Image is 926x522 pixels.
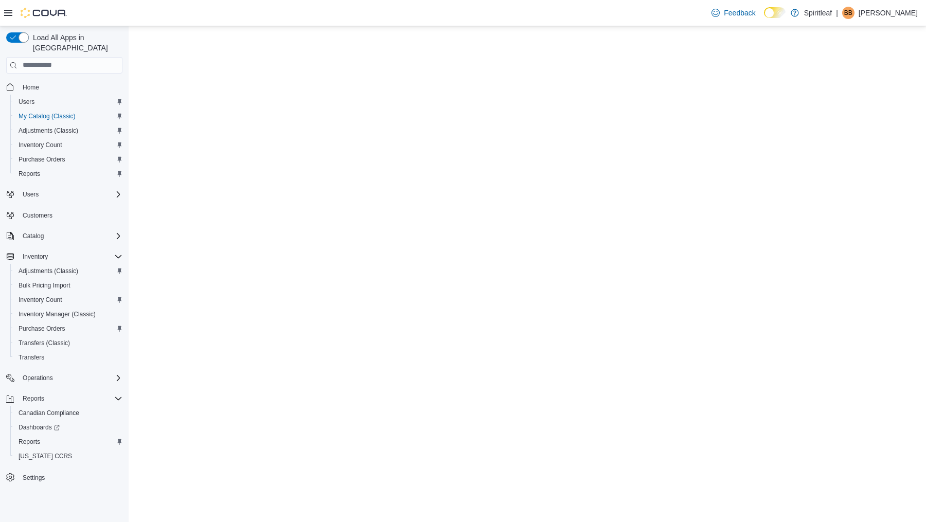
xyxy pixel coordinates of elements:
a: Customers [19,209,57,222]
span: Adjustments (Classic) [19,267,78,275]
a: Feedback [707,3,759,23]
button: [US_STATE] CCRS [10,449,127,463]
span: Feedback [724,8,755,18]
span: BB [844,7,852,19]
a: Inventory Count [14,294,66,306]
button: Adjustments (Classic) [10,264,127,278]
span: Operations [19,372,122,384]
a: Canadian Compliance [14,407,83,419]
a: Transfers [14,351,48,364]
span: Reports [19,392,122,405]
input: Dark Mode [764,7,786,18]
span: Adjustments (Classic) [14,124,122,137]
a: Adjustments (Classic) [14,265,82,277]
span: Catalog [23,232,44,240]
button: Users [19,188,43,201]
span: My Catalog (Classic) [14,110,122,122]
button: Bulk Pricing Import [10,278,127,293]
button: Home [2,80,127,95]
span: Inventory Count [19,141,62,149]
button: Inventory [2,249,127,264]
a: Transfers (Classic) [14,337,74,349]
button: Canadian Compliance [10,406,127,420]
span: Inventory Count [14,139,122,151]
span: Users [23,190,39,199]
span: Settings [19,471,122,483]
button: Inventory Count [10,138,127,152]
span: Transfers [19,353,44,362]
button: Reports [19,392,48,405]
button: Transfers [10,350,127,365]
span: Users [14,96,122,108]
a: Reports [14,168,44,180]
span: Catalog [19,230,122,242]
div: Bobby B [842,7,854,19]
button: Purchase Orders [10,321,127,336]
span: Inventory Manager (Classic) [19,310,96,318]
span: My Catalog (Classic) [19,112,76,120]
span: Washington CCRS [14,450,122,462]
a: Purchase Orders [14,322,69,335]
a: Dashboards [14,421,64,434]
span: Bulk Pricing Import [14,279,122,292]
span: Inventory Count [19,296,62,304]
span: Transfers (Classic) [19,339,70,347]
a: Reports [14,436,44,448]
span: Operations [23,374,53,382]
button: Operations [19,372,57,384]
span: Customers [19,209,122,222]
nav: Complex example [6,76,122,512]
button: Reports [10,435,127,449]
span: Transfers (Classic) [14,337,122,349]
span: Inventory Count [14,294,122,306]
span: Users [19,188,122,201]
a: Inventory Count [14,139,66,151]
span: Adjustments (Classic) [14,265,122,277]
img: Cova [21,8,67,18]
span: Settings [23,474,45,482]
a: My Catalog (Classic) [14,110,80,122]
span: Home [19,81,122,94]
span: Reports [19,170,40,178]
span: Customers [23,211,52,220]
button: Users [10,95,127,109]
button: Reports [2,391,127,406]
a: Purchase Orders [14,153,69,166]
span: Transfers [14,351,122,364]
button: Purchase Orders [10,152,127,167]
span: Purchase Orders [14,153,122,166]
span: Dashboards [19,423,60,431]
span: Users [19,98,34,106]
span: Inventory [19,250,122,263]
span: Canadian Compliance [14,407,122,419]
span: Inventory Manager (Classic) [14,308,122,320]
button: Catalog [19,230,48,242]
p: Spiritleaf [804,7,832,19]
a: Dashboards [10,420,127,435]
span: Reports [14,436,122,448]
button: Catalog [2,229,127,243]
span: Reports [23,394,44,403]
a: [US_STATE] CCRS [14,450,76,462]
a: Home [19,81,43,94]
button: Operations [2,371,127,385]
a: Users [14,96,39,108]
button: Customers [2,208,127,223]
span: Reports [19,438,40,446]
button: Users [2,187,127,202]
button: Adjustments (Classic) [10,123,127,138]
span: Inventory [23,253,48,261]
button: My Catalog (Classic) [10,109,127,123]
a: Settings [19,472,49,484]
button: Settings [2,470,127,484]
button: Inventory [19,250,52,263]
p: [PERSON_NAME] [859,7,918,19]
a: Adjustments (Classic) [14,124,82,137]
a: Inventory Manager (Classic) [14,308,100,320]
span: Canadian Compliance [19,409,79,417]
span: Home [23,83,39,92]
span: Purchase Orders [14,322,122,335]
a: Bulk Pricing Import [14,279,75,292]
span: Load All Apps in [GEOGRAPHIC_DATA] [29,32,122,53]
button: Inventory Count [10,293,127,307]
